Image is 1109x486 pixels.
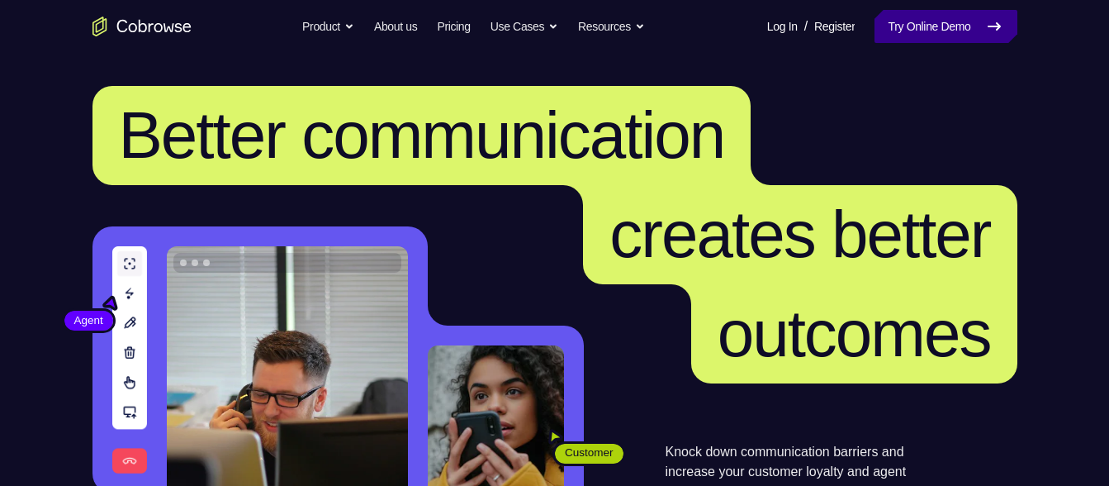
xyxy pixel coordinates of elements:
[578,10,645,43] button: Resources
[374,10,417,43] a: About us
[437,10,470,43] a: Pricing
[119,98,725,172] span: Better communication
[874,10,1017,43] a: Try Online Demo
[804,17,808,36] span: /
[491,10,558,43] button: Use Cases
[767,10,798,43] a: Log In
[609,198,990,271] span: creates better
[718,297,991,370] span: outcomes
[814,10,855,43] a: Register
[92,17,192,36] a: Go to the home page
[302,10,354,43] button: Product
